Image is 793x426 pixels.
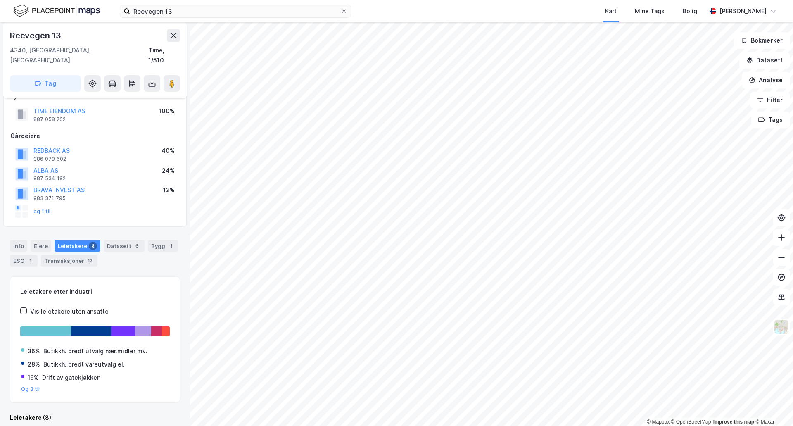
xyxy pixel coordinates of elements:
div: Time, 1/510 [148,45,180,65]
div: Reevegen 13 [10,29,63,42]
div: Info [10,240,27,252]
button: Analyse [742,72,790,88]
div: 28% [28,359,40,369]
div: 24% [162,166,175,176]
div: Vis leietakere uten ansatte [30,307,109,317]
div: 36% [28,346,40,356]
div: Kart [605,6,617,16]
div: Butikkh. bredt utvalg nær.midler mv. [43,346,147,356]
a: OpenStreetMap [671,419,711,425]
a: Improve this map [713,419,754,425]
div: 986 079 602 [33,156,66,162]
button: Filter [750,92,790,108]
div: 6 [133,242,141,250]
button: Datasett [739,52,790,69]
div: Drift av gatekjøkken [42,373,100,383]
iframe: Chat Widget [752,386,793,426]
div: 1 [26,257,34,265]
div: 100% [159,106,175,116]
div: [PERSON_NAME] [719,6,767,16]
input: Søk på adresse, matrikkel, gårdeiere, leietakere eller personer [130,5,341,17]
div: Eiere [31,240,51,252]
img: Z [774,319,789,335]
div: 40% [161,146,175,156]
img: logo.f888ab2527a4732fd821a326f86c7f29.svg [13,4,100,18]
div: Kontrollprogram for chat [752,386,793,426]
button: Tags [751,112,790,128]
div: 16% [28,373,39,383]
div: Bygg [148,240,178,252]
div: Bolig [683,6,697,16]
div: Butikkh. bredt vareutvalg el. [43,359,125,369]
div: Leietakere etter industri [20,287,170,297]
div: Leietakere (8) [10,413,180,423]
div: Transaksjoner [41,255,97,267]
div: 987 534 192 [33,175,66,182]
div: 983 371 795 [33,195,66,202]
div: 12% [163,185,175,195]
div: 8 [89,242,97,250]
div: Datasett [104,240,145,252]
div: 1 [167,242,175,250]
button: Tag [10,75,81,92]
div: ESG [10,255,38,267]
div: Leietakere [55,240,100,252]
button: Bokmerker [734,32,790,49]
div: Mine Tags [635,6,665,16]
div: 887 058 202 [33,116,66,123]
div: 4340, [GEOGRAPHIC_DATA], [GEOGRAPHIC_DATA] [10,45,148,65]
button: Og 3 til [21,386,40,393]
div: Gårdeiere [10,131,180,141]
a: Mapbox [647,419,670,425]
div: 12 [86,257,94,265]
